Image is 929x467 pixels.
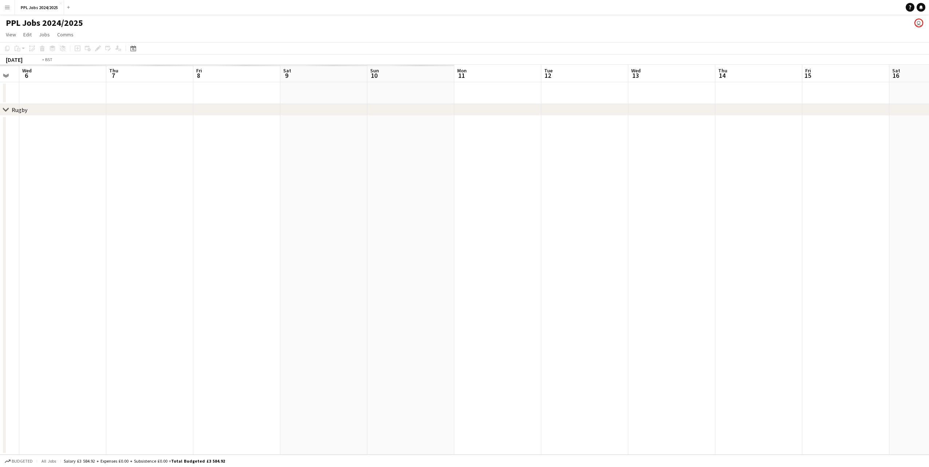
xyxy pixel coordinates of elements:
span: Wed [22,67,32,74]
span: 14 [717,71,727,80]
div: Salary £3 584.92 + Expenses £0.00 + Subsistence £0.00 = [64,458,225,464]
span: Thu [718,67,727,74]
span: Sun [370,67,379,74]
span: Comms [57,31,74,38]
span: Total Budgeted £3 584.92 [171,458,225,464]
span: All jobs [40,458,58,464]
a: Comms [54,30,76,39]
span: Tue [544,67,553,74]
span: Mon [457,67,467,74]
a: View [3,30,19,39]
span: 7 [108,71,118,80]
span: Thu [109,67,118,74]
span: 10 [369,71,379,80]
span: Fri [805,67,811,74]
span: 12 [543,71,553,80]
span: 9 [282,71,291,80]
span: 8 [195,71,202,80]
span: Sat [892,67,900,74]
span: View [6,31,16,38]
button: Budgeted [4,457,34,465]
span: 6 [21,71,32,80]
a: Edit [20,30,35,39]
span: Edit [23,31,32,38]
span: 11 [456,71,467,80]
div: Rugby [12,106,27,113]
span: Budgeted [12,459,33,464]
span: 15 [804,71,811,80]
div: [DATE] [6,56,23,63]
span: Fri [196,67,202,74]
app-user-avatar: Victoria Marguet [914,19,923,27]
span: 13 [630,71,641,80]
a: Jobs [36,30,53,39]
span: Jobs [39,31,50,38]
button: PPL Jobs 2024/2025 [15,0,64,15]
span: 16 [891,71,900,80]
span: Sat [283,67,291,74]
h1: PPL Jobs 2024/2025 [6,17,83,28]
div: BST [45,57,52,62]
span: Wed [631,67,641,74]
